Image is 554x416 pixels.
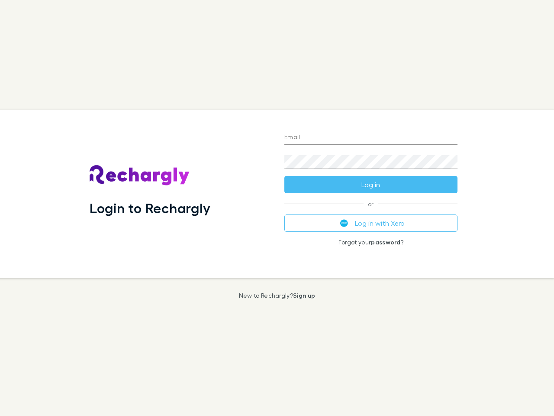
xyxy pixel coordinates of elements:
p: New to Rechargly? [239,292,316,299]
button: Log in with Xero [284,214,457,232]
button: Log in [284,176,457,193]
a: Sign up [293,292,315,299]
h1: Login to Rechargly [90,200,210,216]
span: or [284,204,457,204]
p: Forgot your ? [284,239,457,246]
img: Xero's logo [340,219,348,227]
a: password [371,238,400,246]
img: Rechargly's Logo [90,165,190,186]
